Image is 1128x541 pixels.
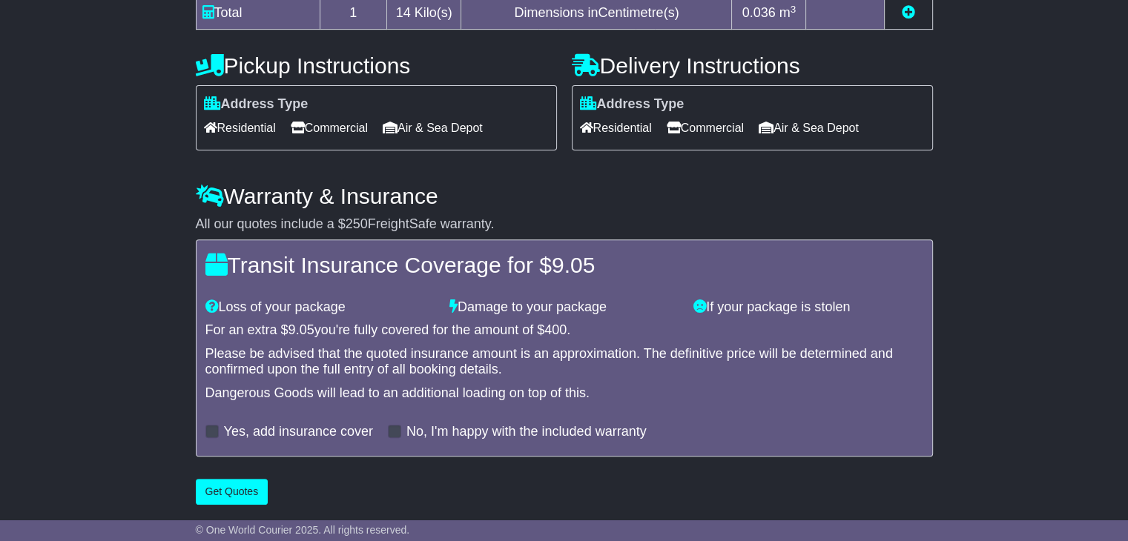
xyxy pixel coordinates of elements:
[291,116,368,139] span: Commercial
[552,253,595,277] span: 9.05
[572,53,933,78] h4: Delivery Instructions
[442,299,686,316] div: Damage to your package
[205,322,923,339] div: For an extra $ you're fully covered for the amount of $ .
[580,96,685,113] label: Address Type
[204,116,276,139] span: Residential
[742,5,776,20] span: 0.036
[396,5,411,20] span: 14
[346,216,368,231] span: 250
[204,96,309,113] label: Address Type
[667,116,744,139] span: Commercial
[902,5,915,20] a: Add new item
[196,479,268,505] button: Get Quotes
[196,53,557,78] h4: Pickup Instructions
[288,322,314,337] span: 9.05
[686,299,930,316] div: If your package is stolen
[205,253,923,277] h4: Transit Insurance Coverage for $
[196,216,933,233] div: All our quotes include a $ FreightSafe warranty.
[383,116,483,139] span: Air & Sea Depot
[791,4,796,15] sup: 3
[224,424,373,440] label: Yes, add insurance cover
[196,184,933,208] h4: Warranty & Insurance
[406,424,647,440] label: No, I'm happy with the included warranty
[198,299,442,316] div: Loss of your package
[544,322,567,337] span: 400
[580,116,652,139] span: Residential
[759,116,859,139] span: Air & Sea Depot
[779,5,796,20] span: m
[196,524,410,536] span: © One World Courier 2025. All rights reserved.
[205,346,923,378] div: Please be advised that the quoted insurance amount is an approximation. The definitive price will...
[205,385,923,402] div: Dangerous Goods will lead to an additional loading on top of this.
